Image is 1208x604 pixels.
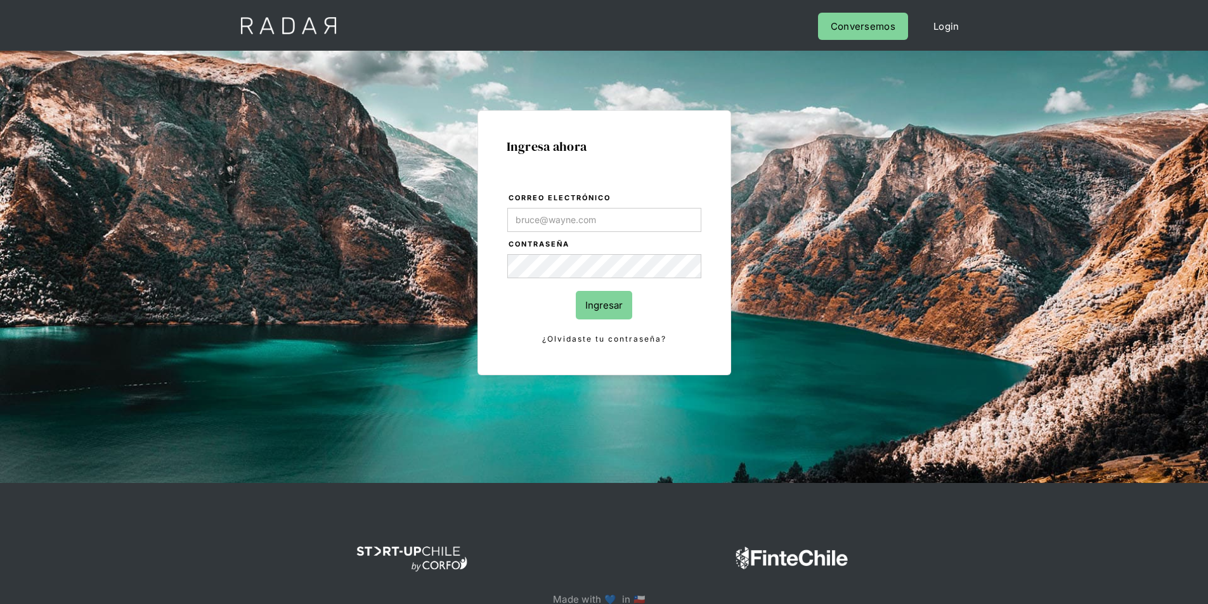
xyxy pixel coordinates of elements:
[576,291,632,319] input: Ingresar
[818,13,908,40] a: Conversemos
[507,191,702,346] form: Login Form
[507,208,701,232] input: bruce@wayne.com
[507,139,702,153] h1: Ingresa ahora
[509,238,701,251] label: Contraseña
[509,192,701,205] label: Correo electrónico
[921,13,972,40] a: Login
[507,332,701,346] a: ¿Olvidaste tu contraseña?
